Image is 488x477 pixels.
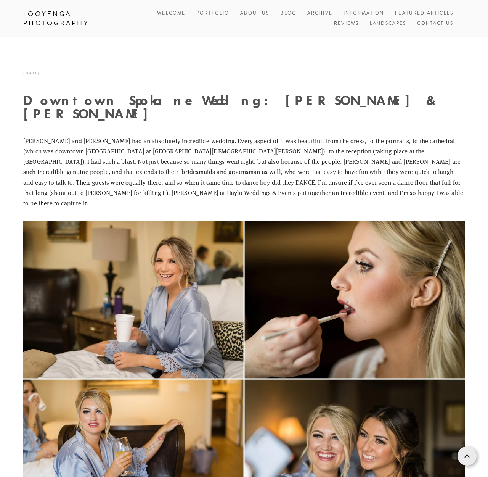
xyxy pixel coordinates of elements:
a: Contact Us [417,19,453,29]
a: Archive [307,8,332,19]
a: Portfolio [196,10,229,16]
a: Featured Articles [395,8,453,19]
time: [DATE] [23,68,40,78]
a: Welcome [157,8,185,19]
h1: Downtown Spokane Wedding: [PERSON_NAME] & [PERSON_NAME] [23,93,465,120]
p: [PERSON_NAME] and [PERSON_NAME] had an absolutely incredible wedding. Every aspect of it was beau... [23,135,465,208]
a: Blog [280,8,296,19]
a: Landscapes [370,19,406,29]
a: Reviews [334,19,359,29]
a: Information [344,10,384,16]
a: Looyenga Photography [18,8,118,30]
a: About Us [240,8,269,19]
